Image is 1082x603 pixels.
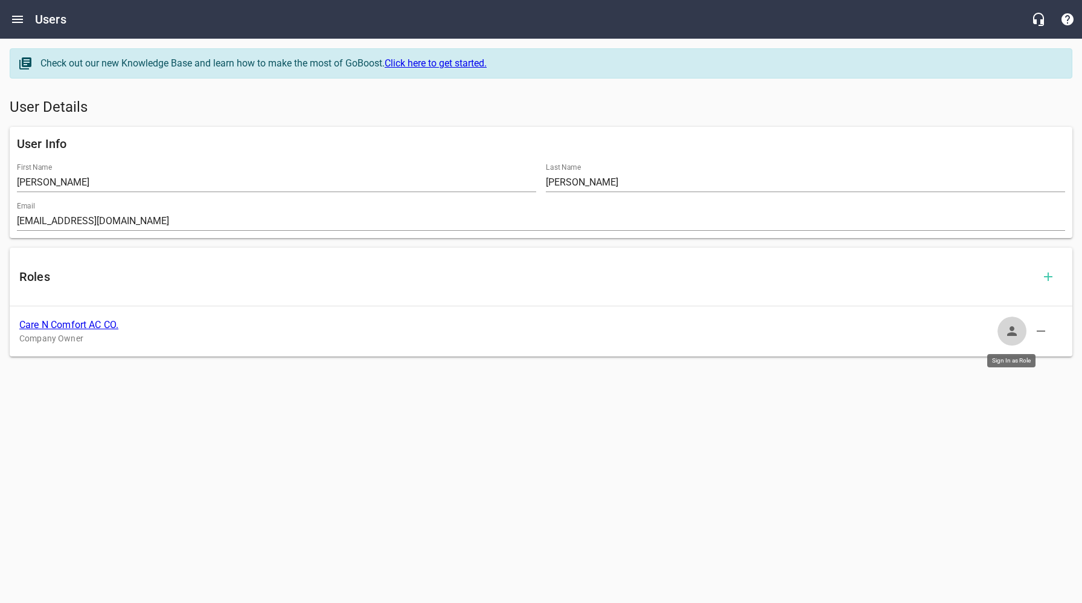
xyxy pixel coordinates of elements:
[17,164,52,171] label: First Name
[1024,5,1053,34] button: Live Chat
[17,134,1065,153] h6: User Info
[385,57,487,69] a: Click here to get started.
[19,319,118,331] a: Care N Comfort AC CO.
[19,267,1034,286] h6: Roles
[35,10,66,29] h6: Users
[40,56,1060,71] div: Check out our new Knowledge Base and learn how to make the most of GoBoost.
[19,332,1043,345] p: Company Owner
[1026,317,1055,346] button: Delete Role
[1053,5,1082,34] button: Support Portal
[546,164,581,171] label: Last Name
[10,98,1072,117] h5: User Details
[3,5,32,34] button: Open drawer
[1034,262,1063,291] button: Add Role
[17,202,35,210] label: Email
